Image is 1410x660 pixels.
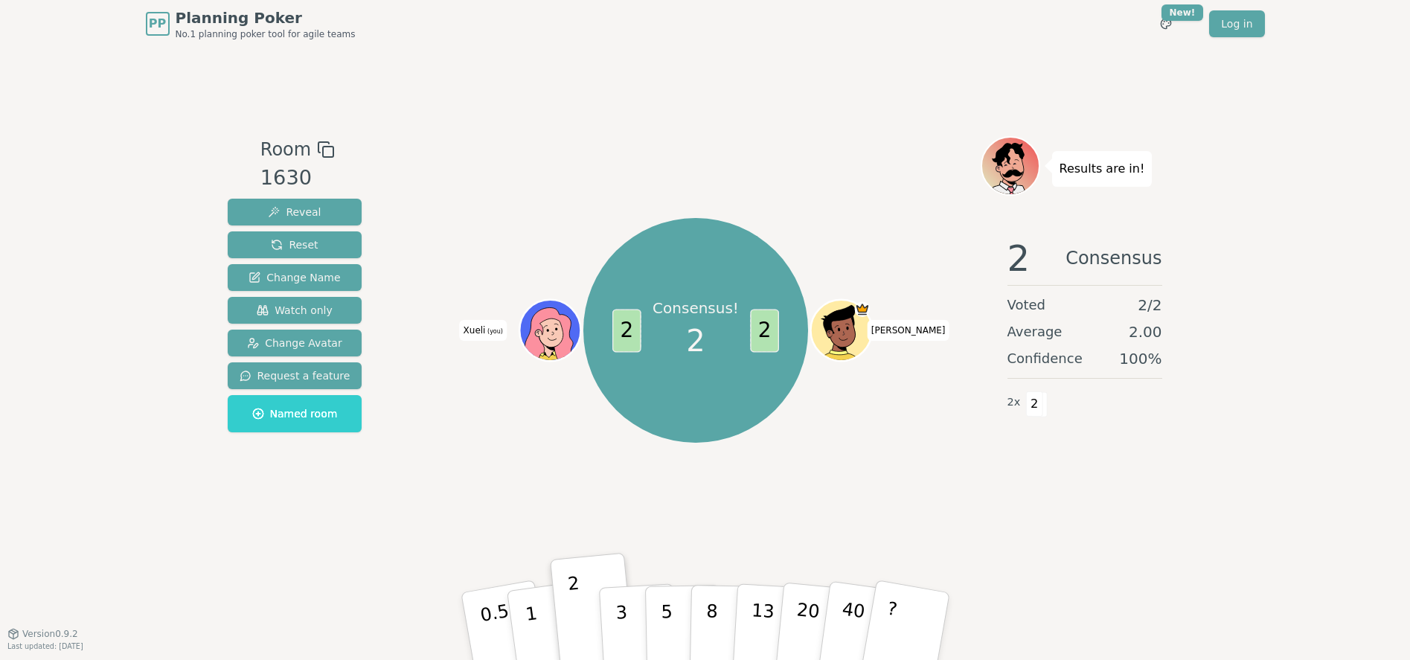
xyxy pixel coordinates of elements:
[1065,240,1161,276] span: Consensus
[228,330,362,356] button: Change Avatar
[228,199,362,225] button: Reveal
[1119,348,1161,369] span: 100 %
[868,320,949,341] span: Click to change your name
[228,264,362,291] button: Change Name
[271,237,318,252] span: Reset
[460,320,507,341] span: Click to change your name
[257,303,333,318] span: Watch only
[7,628,78,640] button: Version0.9.2
[653,298,739,318] p: Consensus!
[249,270,340,285] span: Change Name
[268,205,321,220] span: Reveal
[228,231,362,258] button: Reset
[247,336,342,350] span: Change Avatar
[146,7,356,40] a: PPPlanning PokerNo.1 planning poker tool for agile teams
[686,318,705,363] span: 2
[260,136,311,163] span: Room
[1026,391,1043,417] span: 2
[1007,348,1083,369] span: Confidence
[1007,321,1063,342] span: Average
[176,7,356,28] span: Planning Poker
[750,309,779,352] span: 2
[855,301,871,317] span: Luiz Felicio is the host
[260,163,335,193] div: 1630
[1161,4,1204,21] div: New!
[485,328,503,335] span: (you)
[228,395,362,432] button: Named room
[566,573,586,654] p: 2
[1007,394,1021,411] span: 2 x
[1209,10,1264,37] a: Log in
[228,297,362,324] button: Watch only
[1007,295,1046,315] span: Voted
[176,28,356,40] span: No.1 planning poker tool for agile teams
[1007,240,1031,276] span: 2
[252,406,338,421] span: Named room
[22,628,78,640] span: Version 0.9.2
[522,301,579,359] button: Click to change your avatar
[1153,10,1179,37] button: New!
[1138,295,1161,315] span: 2 / 2
[149,15,166,33] span: PP
[240,368,350,383] span: Request a feature
[7,642,83,650] span: Last updated: [DATE]
[228,362,362,389] button: Request a feature
[1060,158,1145,179] p: Results are in!
[612,309,641,352] span: 2
[1129,321,1162,342] span: 2.00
